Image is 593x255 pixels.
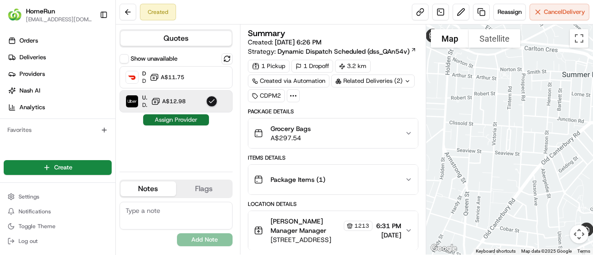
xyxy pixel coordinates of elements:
img: HomeRun [7,7,22,22]
span: Package Items ( 1 ) [271,175,325,184]
button: HomeRun [26,6,55,16]
button: Flags [176,181,232,196]
span: Deliveries [19,53,46,62]
button: Toggle Theme [4,220,112,233]
span: Orders [19,37,38,45]
div: 1 Dropoff [291,60,333,73]
button: [EMAIL_ADDRESS][DOMAIN_NAME] [26,16,92,23]
span: Uber [142,94,147,101]
button: A$12.98 [151,97,186,106]
span: Dropoff ETA 56 minutes [142,101,147,109]
span: Dynamic Dispatch Scheduled (dss_QAn54v) [278,47,410,56]
a: Terms (opens in new tab) [577,249,590,254]
span: [DATE] 6:26 PM [275,38,322,46]
span: Settings [19,193,39,200]
button: Toggle fullscreen view [570,29,588,48]
span: Nash AI [19,87,40,95]
span: Map data ©2025 Google [521,249,572,254]
button: Reassign [493,4,526,20]
a: Providers [4,67,115,81]
span: DoorDash [142,70,146,77]
button: Grocery BagsA$297.54 [248,118,418,148]
div: CDPM2 [248,89,285,102]
span: 6:31 PM [376,221,401,230]
button: [PERSON_NAME] Manager Manager1213[STREET_ADDRESS]6:31 PM[DATE] [248,211,418,250]
a: Dynamic Dispatch Scheduled (dss_QAn54v) [278,47,416,56]
span: Log out [19,237,38,245]
div: Strategy: [248,47,416,56]
span: Grocery Bags [271,124,311,133]
img: Google [429,243,459,255]
span: Notifications [19,208,51,215]
span: Created: [248,37,322,47]
span: Reassign [498,8,522,16]
span: Toggle Theme [19,223,56,230]
div: 3.2 km [335,60,371,73]
span: Analytics [19,103,45,112]
img: DoorDash [126,71,138,83]
span: [STREET_ADDRESS] [271,235,372,244]
button: HomeRunHomeRun[EMAIL_ADDRESS][DOMAIN_NAME] [4,4,96,26]
span: [PERSON_NAME] Manager Manager [271,217,342,235]
span: A$297.54 [271,133,311,143]
button: Notes [120,181,176,196]
label: Show unavailable [131,55,177,63]
span: 1213 [354,222,369,230]
span: Cancel Delivery [544,8,585,16]
button: CancelDelivery [530,4,589,20]
button: A$11.75 [150,73,184,82]
span: A$12.98 [162,98,186,105]
h3: Summary [248,29,285,37]
a: Analytics [4,100,115,115]
span: Providers [19,70,45,78]
button: Create [4,160,112,175]
button: Show street map [431,29,469,48]
span: Dropoff ETA 1 hour [142,77,146,85]
button: Package Items (1) [248,165,418,194]
div: Related Deliveries (2) [331,75,415,87]
div: Favorites [4,123,112,137]
button: Keyboard shortcuts [476,248,516,255]
img: Uber [126,95,138,107]
div: 1 Pickup [248,60,290,73]
button: Assign Provider [143,114,209,125]
div: Location Details [248,200,418,208]
a: Nash AI [4,83,115,98]
button: Map camera controls [570,225,588,243]
span: [DATE] [376,230,401,240]
button: Show satellite imagery [469,29,520,48]
button: Log out [4,235,112,248]
a: Deliveries [4,50,115,65]
a: Open this area in Google Maps (opens a new window) [429,243,459,255]
div: Package Details [248,108,418,115]
a: Created via Automation [248,75,329,87]
span: A$11.75 [161,74,184,81]
button: Settings [4,190,112,203]
span: Create [54,163,72,172]
a: Orders [4,33,115,48]
div: Items Details [248,154,418,162]
button: Notifications [4,205,112,218]
button: Quotes [120,31,232,46]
